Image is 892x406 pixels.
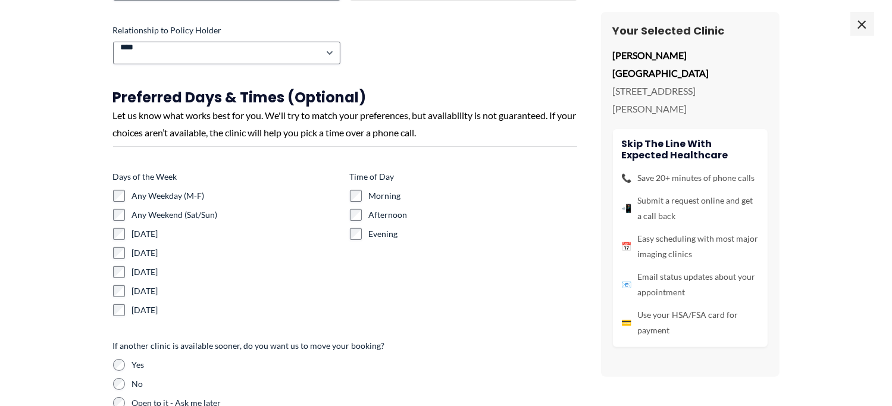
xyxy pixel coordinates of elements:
[613,82,768,117] p: [STREET_ADDRESS][PERSON_NAME]
[113,24,340,36] label: Relationship to Policy Holder
[622,315,632,330] span: 💳
[622,269,759,300] li: Email status updates about your appointment
[132,190,340,202] label: Any Weekday (M-F)
[113,340,385,352] legend: If another clinic is available sooner, do you want us to move your booking?
[622,277,632,292] span: 📧
[622,193,759,224] li: Submit a request online and get a call back
[369,228,577,240] label: Evening
[132,378,577,390] label: No
[369,209,577,221] label: Afternoon
[132,247,340,259] label: [DATE]
[613,24,768,38] h3: Your Selected Clinic
[132,304,340,316] label: [DATE]
[622,170,759,186] li: Save 20+ minutes of phone calls
[369,190,577,202] label: Morning
[622,231,759,262] li: Easy scheduling with most major imaging clinics
[132,359,577,371] label: Yes
[622,170,632,186] span: 📞
[622,138,759,161] h4: Skip the line with Expected Healthcare
[132,285,340,297] label: [DATE]
[113,88,577,107] h3: Preferred Days & Times (Optional)
[113,171,177,183] legend: Days of the Week
[613,46,768,82] p: [PERSON_NAME][GEOGRAPHIC_DATA]
[350,171,395,183] legend: Time of Day
[132,209,340,221] label: Any Weekend (Sat/Sun)
[622,307,759,338] li: Use your HSA/FSA card for payment
[622,239,632,254] span: 📅
[622,201,632,216] span: 📲
[113,107,577,142] div: Let us know what works best for you. We'll try to match your preferences, but availability is not...
[850,12,874,36] span: ×
[132,266,340,278] label: [DATE]
[132,228,340,240] label: [DATE]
